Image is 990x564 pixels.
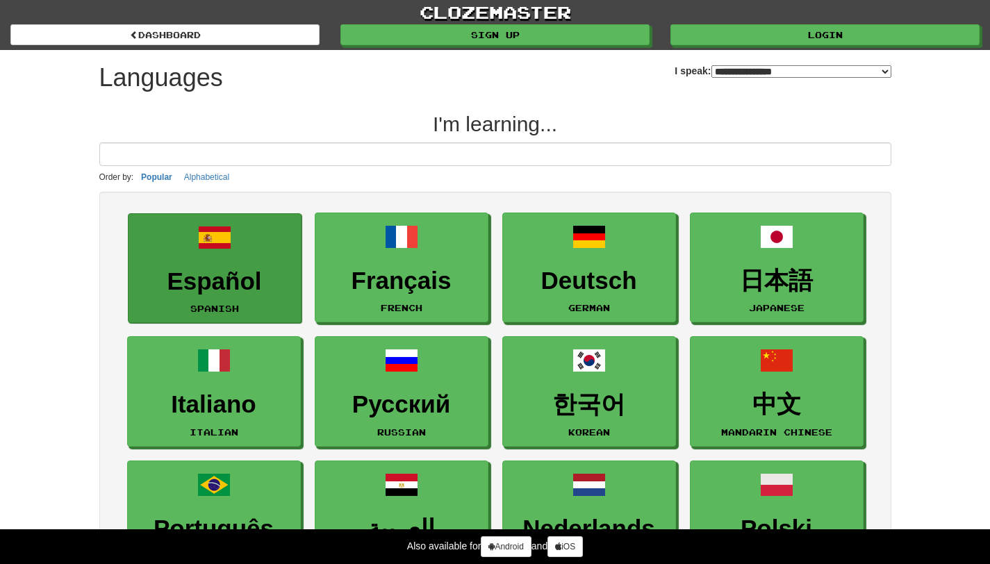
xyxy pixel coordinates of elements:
[340,24,650,45] a: Sign up
[135,268,294,295] h3: Español
[190,427,238,437] small: Italian
[10,24,320,45] a: dashboard
[568,427,610,437] small: Korean
[698,391,856,418] h3: 中文
[180,169,233,185] button: Alphabetical
[721,427,832,437] small: Mandarin Chinese
[315,213,488,323] a: FrançaisFrench
[510,515,668,542] h3: Nederlands
[675,64,891,78] label: I speak:
[502,213,676,323] a: DeutschGerman
[99,172,134,182] small: Order by:
[481,536,531,557] a: Android
[381,303,422,313] small: French
[322,391,481,418] h3: Русский
[711,65,891,78] select: I speak:
[690,213,864,323] a: 日本語Japanese
[698,515,856,542] h3: Polski
[568,303,610,313] small: German
[135,515,293,542] h3: Português
[135,391,293,418] h3: Italiano
[315,336,488,447] a: РусскийRussian
[322,515,481,542] h3: العربية
[690,336,864,447] a: 中文Mandarin Chinese
[670,24,980,45] a: Login
[749,303,805,313] small: Japanese
[502,336,676,447] a: 한국어Korean
[510,267,668,295] h3: Deutsch
[99,113,891,135] h2: I'm learning...
[510,391,668,418] h3: 한국어
[547,536,583,557] a: iOS
[377,427,426,437] small: Russian
[127,336,301,447] a: ItalianoItalian
[322,267,481,295] h3: Français
[190,304,239,313] small: Spanish
[698,267,856,295] h3: 日本語
[128,213,302,324] a: EspañolSpanish
[99,64,223,92] h1: Languages
[137,169,176,185] button: Popular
